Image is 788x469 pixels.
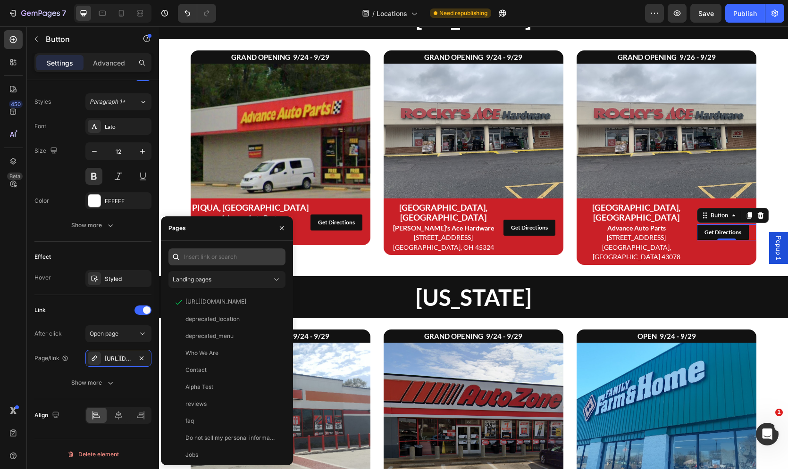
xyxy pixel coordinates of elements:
[105,354,132,363] div: [URL][DOMAIN_NAME]
[151,188,203,204] a: Get Directions
[7,173,23,180] div: Beta
[419,177,536,236] p: ⁠⁠⁠⁠⁠⁠⁠
[615,209,624,234] span: Popup 1
[62,187,120,195] strong: Advance Auto Parts
[448,197,507,206] strong: Advance Auto Parts
[418,24,597,37] h2: Rich Text Editor. Editing area: main
[34,354,69,362] div: Page/link
[690,4,721,23] button: Save
[159,192,196,200] div: Get Directions
[372,8,375,18] span: /
[66,206,117,214] span: Piqua, OH 45356
[9,100,23,108] div: 450
[34,447,151,462] button: Delete element
[434,217,521,235] span: [GEOGRAPHIC_DATA], [GEOGRAPHIC_DATA] 43078
[34,98,51,106] div: Styles
[344,193,396,209] a: Get Directions
[105,197,149,206] div: FFFFFF
[159,26,788,469] iframe: Design area
[4,4,70,23] button: 7
[418,176,537,237] h2: Rich Text Editor. Editing area: main
[71,378,115,387] div: Show more
[90,98,126,106] span: Paragraph 1*
[733,8,757,18] div: Publish
[168,224,186,232] div: Pages
[185,383,213,391] div: Alpha Test
[105,275,149,283] div: Styled
[32,37,211,172] img: gempages_447622457906431186-1ad56dce-865f-4f28-a01e-690aa33139b9.png
[173,276,211,283] span: Landing pages
[72,26,170,35] strong: GRAND OPENING 9/24 - 9/29
[225,37,404,172] img: gempages_447622457906431186-16368b6d-640f-4e42-a250-e93196744811.jpg
[234,217,335,225] span: [GEOGRAPHIC_DATA], OH 45324
[185,434,276,442] div: Do not sell my personal information
[71,221,115,230] div: Show more
[34,329,62,338] div: After click
[775,409,783,416] span: 1
[185,297,246,306] div: [URL][DOMAIN_NAME]
[448,207,507,215] span: [STREET_ADDRESS]
[439,9,487,17] span: Need republishing
[105,123,149,131] div: Lato
[185,400,207,408] div: reviews
[265,26,363,35] strong: GRAND OPENING 9/24 - 9/29
[32,316,211,451] img: gempages_447622457906431186-cd08de31-53f4-4ba2-be26-7d6650076a53.png
[34,145,59,157] div: Size
[545,202,582,210] div: Get Directions
[756,423,779,445] iframe: Intercom live chat
[34,122,46,131] div: Font
[418,37,597,172] img: gempages_447622457906431186-16368b6d-640f-4e42-a250-e93196744811.jpg
[538,198,590,214] a: Get Directions
[34,409,61,422] div: Align
[67,449,119,460] div: Delete element
[46,33,126,45] p: Button
[352,197,389,206] div: Get Directions
[185,451,198,459] div: Jobs
[225,316,404,451] img: gempages_447622457906431186-dec6e03f-d369-4f8c-b3c6-2f0b06788ec2.png
[418,316,597,451] img: gempages_447622457906431186-bf881487-ff29-423d-9efb-5c9e8b7a4f3e.jpg
[185,349,218,357] div: Who We Are
[185,366,207,374] div: Contact
[33,176,150,186] strong: PIQUA, [GEOGRAPHIC_DATA]
[62,197,121,205] span: [STREET_ADDRESS]
[90,330,118,337] span: Open page
[85,325,151,342] button: Open page
[34,217,151,234] button: Show more
[478,305,537,314] strong: OPEN 9/24 - 9/29
[433,176,521,197] strong: [GEOGRAPHIC_DATA], [GEOGRAPHIC_DATA]
[725,4,765,23] button: Publish
[178,4,216,23] div: Undo/Redo
[265,305,363,314] strong: GRAND OPENING 9/24 - 9/29
[62,8,66,19] p: 7
[34,253,51,261] div: Effect
[240,176,328,197] strong: [GEOGRAPHIC_DATA], [GEOGRAPHIC_DATA]
[255,207,314,215] span: [STREET_ADDRESS]
[34,374,151,391] button: Show more
[698,9,714,17] span: Save
[34,273,51,282] div: Hover
[185,315,240,323] div: deprecated_location
[185,332,234,340] div: deprecated_menu
[93,58,125,68] p: Advanced
[459,26,557,35] strong: GRAND OPENING 9/26 - 9/29
[168,248,285,265] input: Insert link or search
[72,305,170,314] strong: GRAND OPENING 9/24 - 9/29
[47,58,73,68] p: Settings
[377,8,407,18] span: Locations
[234,197,335,206] strong: [PERSON_NAME]'s Ace Hardware
[34,197,49,205] div: Color
[168,271,285,288] button: Landing pages
[85,93,151,110] button: Paragraph 1*
[34,306,46,314] div: Link
[185,417,194,425] div: faq
[419,25,596,36] p: ⁠⁠⁠⁠⁠⁠⁠
[550,185,571,193] div: Button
